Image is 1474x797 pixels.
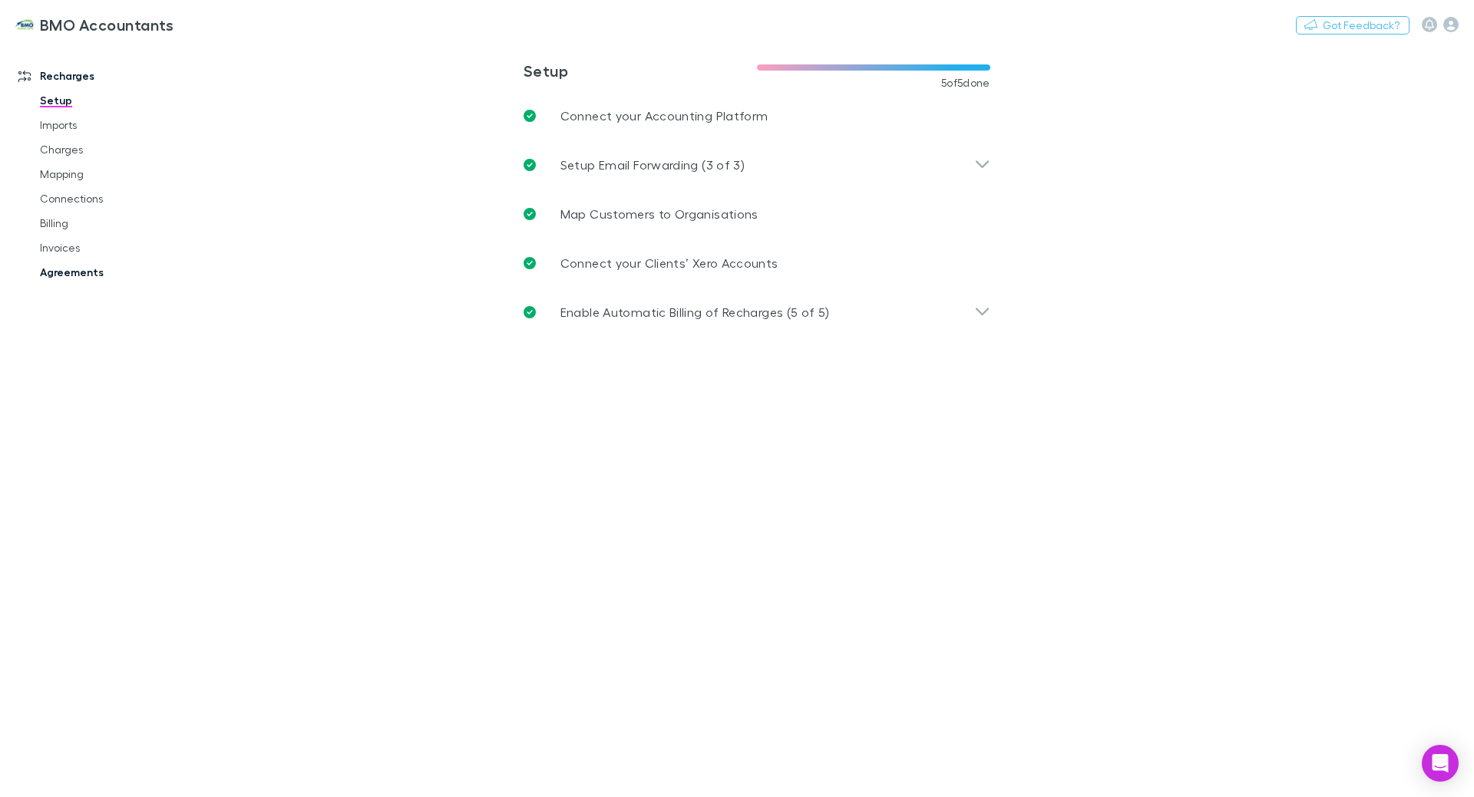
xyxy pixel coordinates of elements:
[6,6,183,43] a: BMO Accountants
[560,254,778,272] p: Connect your Clients’ Xero Accounts
[941,77,990,89] span: 5 of 5 done
[25,186,207,211] a: Connections
[560,107,768,125] p: Connect your Accounting Platform
[40,15,174,34] h3: BMO Accountants
[511,91,1003,140] a: Connect your Accounting Platform
[560,205,758,223] p: Map Customers to Organisations
[511,239,1003,288] a: Connect your Clients’ Xero Accounts
[25,260,207,285] a: Agreements
[25,235,207,260] a: Invoices
[25,211,207,235] a: Billing
[511,288,1003,337] div: Enable Automatic Billing of Recharges (5 of 5)
[15,15,34,34] img: BMO Accountants's Logo
[1422,745,1459,782] div: Open Intercom Messenger
[25,137,207,162] a: Charges
[25,88,207,113] a: Setup
[511,189,1003,239] a: Map Customers to Organisations
[1296,16,1410,35] button: Got Feedback?
[25,113,207,137] a: Imports
[524,61,757,80] h3: Setup
[3,64,207,88] a: Recharges
[560,303,830,321] p: Enable Automatic Billing of Recharges (5 of 5)
[25,162,207,186] a: Mapping
[560,156,745,174] p: Setup Email Forwarding (3 of 3)
[511,140,1003,189] div: Setup Email Forwarding (3 of 3)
